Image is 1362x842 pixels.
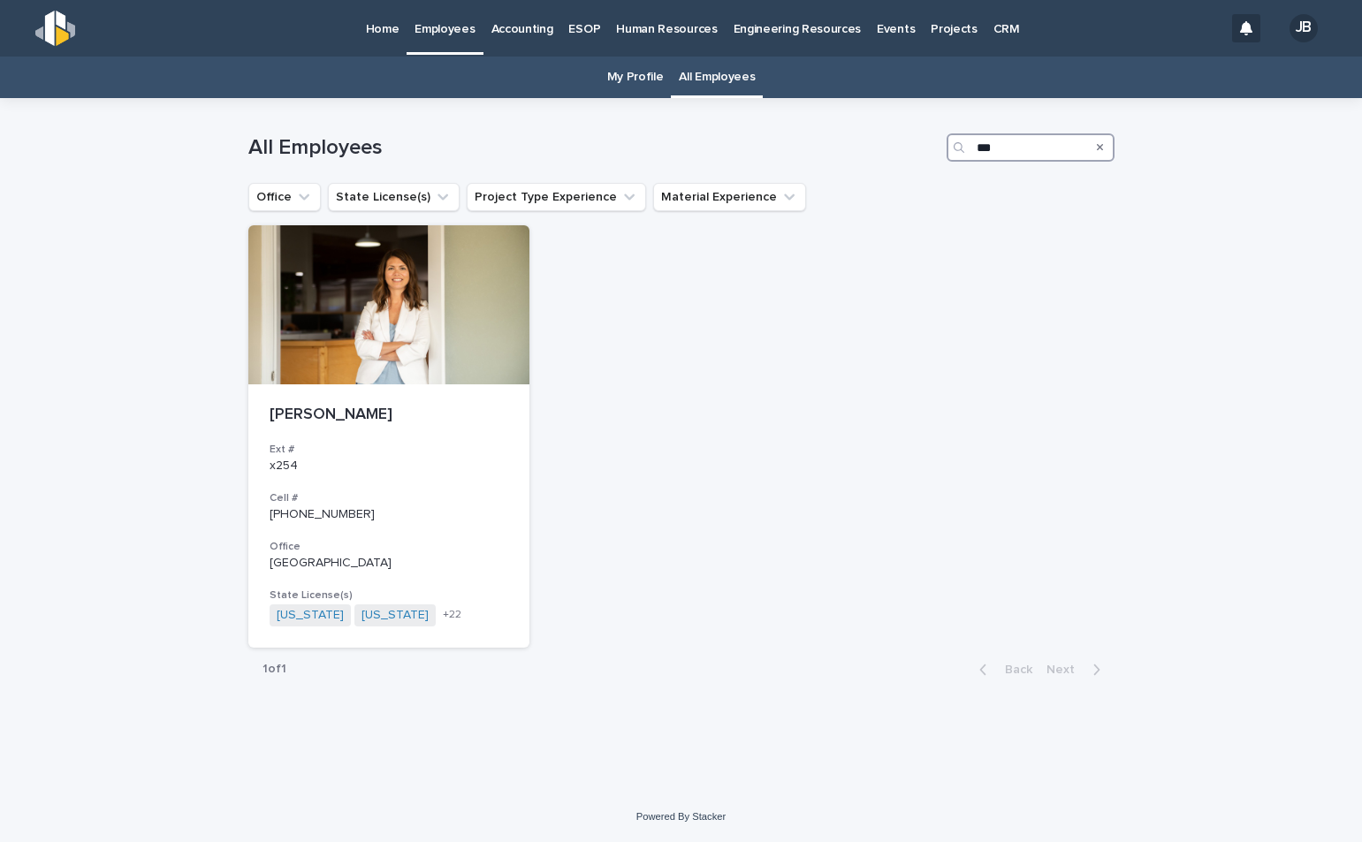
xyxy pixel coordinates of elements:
[270,508,375,520] a: [PHONE_NUMBER]
[679,57,755,98] a: All Employees
[248,183,321,211] button: Office
[636,811,726,822] a: Powered By Stacker
[361,608,429,623] a: [US_STATE]
[653,183,806,211] button: Material Experience
[1039,662,1115,678] button: Next
[270,588,509,603] h3: State License(s)
[607,57,664,98] a: My Profile
[947,133,1115,162] input: Search
[277,608,344,623] a: [US_STATE]
[1046,664,1085,676] span: Next
[994,664,1032,676] span: Back
[248,225,530,648] a: [PERSON_NAME]Ext #x254Cell #[PHONE_NUMBER]Office[GEOGRAPHIC_DATA]State License(s)[US_STATE] [US_S...
[965,662,1039,678] button: Back
[270,491,509,505] h3: Cell #
[270,556,509,571] p: [GEOGRAPHIC_DATA]
[248,648,301,691] p: 1 of 1
[248,135,940,161] h1: All Employees
[467,183,646,211] button: Project Type Experience
[270,443,509,457] h3: Ext #
[270,540,509,554] h3: Office
[35,11,75,46] img: s5b5MGTdWwFoU4EDV7nw
[1290,14,1318,42] div: JB
[270,459,298,472] a: x254
[328,183,460,211] button: State License(s)
[270,406,509,425] p: [PERSON_NAME]
[443,610,461,620] span: + 22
